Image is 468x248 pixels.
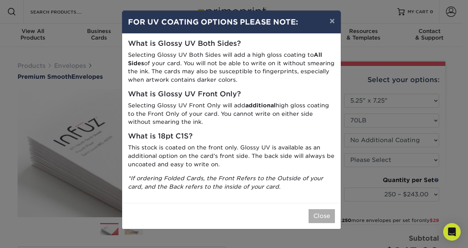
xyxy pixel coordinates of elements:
[128,90,335,99] h5: What is Glossy UV Front Only?
[443,223,461,241] div: Open Intercom Messenger
[128,144,335,169] p: This stock is coated on the front only. Glossy UV is available as an additional option on the car...
[128,132,335,141] h5: What is 18pt C1S?
[245,102,276,109] strong: additional
[128,40,335,48] h5: What is Glossy UV Both Sides?
[309,209,335,223] button: Close
[324,11,340,31] button: ×
[128,51,322,67] strong: All Sides
[128,51,335,84] p: Selecting Glossy UV Both Sides will add a high gloss coating to of your card. You will not be abl...
[128,175,323,190] i: *If ordering Folded Cards, the Front Refers to the Outside of your card, and the Back refers to t...
[128,101,335,126] p: Selecting Glossy UV Front Only will add high gloss coating to the Front Only of your card. You ca...
[128,16,335,27] h4: FOR UV COATING OPTIONS PLEASE NOTE:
